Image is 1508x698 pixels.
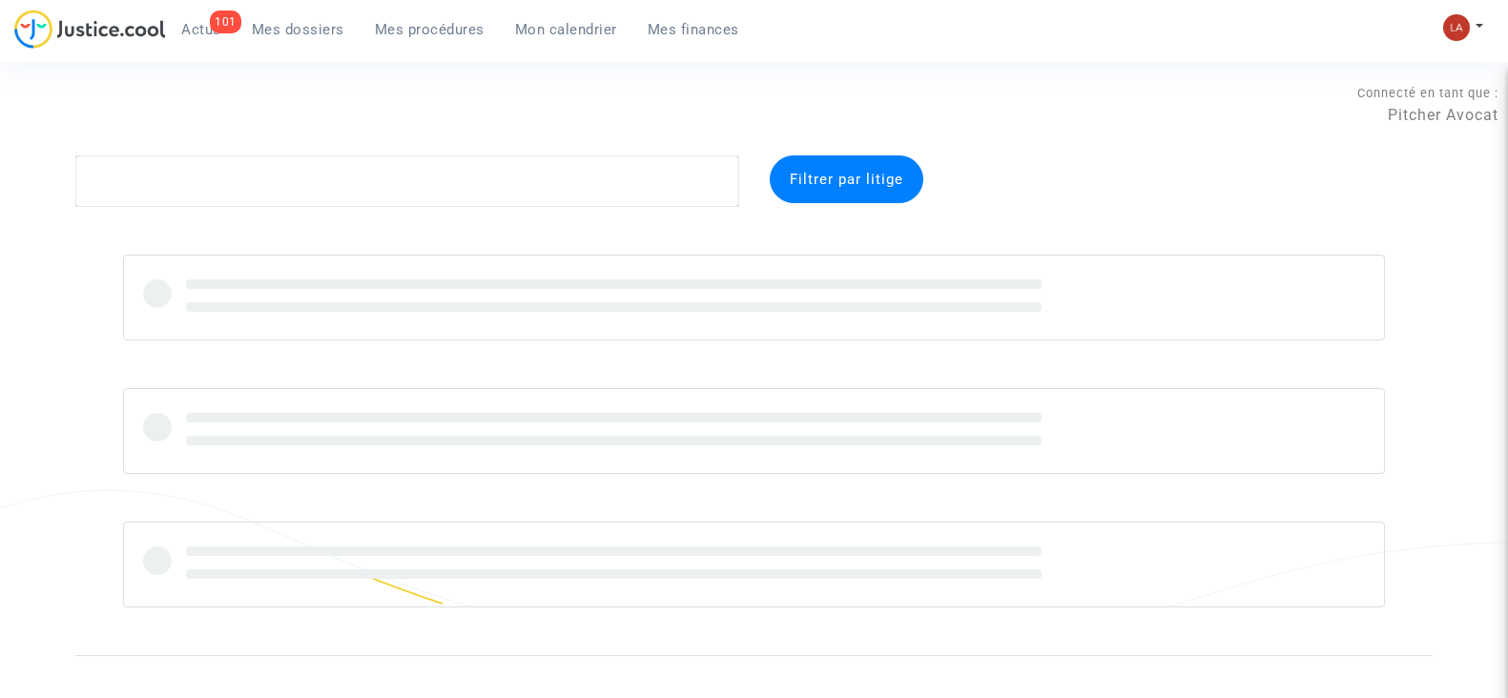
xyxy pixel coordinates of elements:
span: Mon calendrier [515,21,617,38]
a: 101Actus [166,15,237,44]
span: Connecté en tant que : [1357,86,1498,100]
a: Mes procédures [360,15,500,44]
span: Mes procédures [375,21,485,38]
span: Mes finances [648,21,739,38]
a: Mes dossiers [237,15,360,44]
span: Actus [181,21,221,38]
a: Mon calendrier [500,15,632,44]
img: 3f9b7d9779f7b0ffc2b90d026f0682a9 [1443,14,1470,41]
span: Filtrer par litige [790,171,903,188]
div: 101 [210,10,241,33]
a: Mes finances [632,15,754,44]
img: jc-logo.svg [14,10,166,49]
span: Mes dossiers [252,21,344,38]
